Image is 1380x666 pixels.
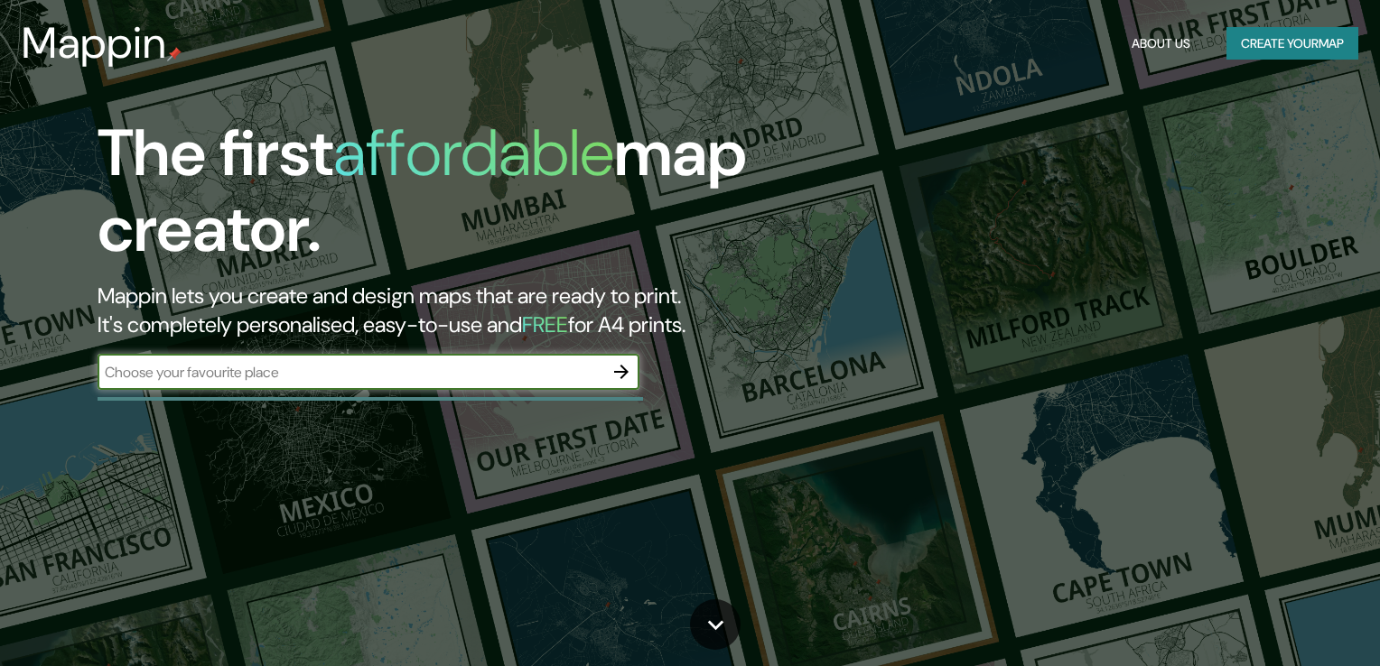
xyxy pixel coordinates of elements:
h1: The first map creator. [98,116,788,282]
img: mappin-pin [167,47,182,61]
h3: Mappin [22,18,167,69]
h1: affordable [333,111,614,195]
button: About Us [1124,27,1198,60]
input: Choose your favourite place [98,362,603,383]
h5: FREE [522,310,568,338]
button: Create yourmap [1226,27,1358,60]
h2: Mappin lets you create and design maps that are ready to print. It's completely personalised, eas... [98,282,788,339]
